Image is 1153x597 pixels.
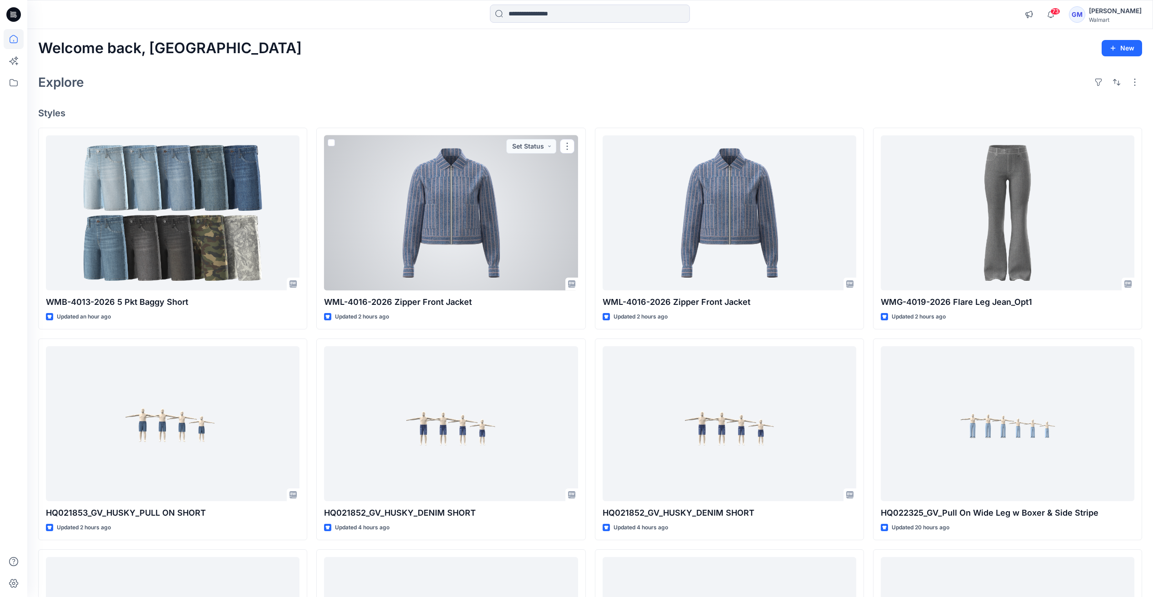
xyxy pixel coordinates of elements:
[1102,40,1142,56] button: New
[38,75,84,90] h2: Explore
[603,507,856,519] p: HQ021852_GV_HUSKY_DENIM SHORT
[892,312,946,322] p: Updated 2 hours ago
[335,312,389,322] p: Updated 2 hours ago
[1050,8,1060,15] span: 73
[1089,5,1142,16] div: [PERSON_NAME]
[57,523,111,532] p: Updated 2 hours ago
[603,346,856,501] a: HQ021852_GV_HUSKY_DENIM SHORT
[881,135,1134,290] a: WMG-4019-2026 Flare Leg Jean_Opt1
[881,507,1134,519] p: HQ022325_GV_Pull On Wide Leg w Boxer & Side Stripe
[614,312,668,322] p: Updated 2 hours ago
[324,346,578,501] a: HQ021852_GV_HUSKY_DENIM SHORT
[335,523,389,532] p: Updated 4 hours ago
[46,346,299,501] a: HQ021853_GV_HUSKY_PULL ON SHORT
[46,296,299,308] p: WMB-4013-2026 5 Pkt Baggy Short
[1089,16,1142,23] div: Walmart
[46,507,299,519] p: HQ021853_GV_HUSKY_PULL ON SHORT
[614,523,668,532] p: Updated 4 hours ago
[324,296,578,308] p: WML-4016-2026 Zipper Front Jacket
[1069,6,1085,23] div: GM
[324,507,578,519] p: HQ021852_GV_HUSKY_DENIM SHORT
[603,135,856,290] a: WML-4016-2026 Zipper Front Jacket
[46,135,299,290] a: WMB-4013-2026 5 Pkt Baggy Short
[38,40,302,57] h2: Welcome back, [GEOGRAPHIC_DATA]
[38,108,1142,119] h4: Styles
[603,296,856,308] p: WML-4016-2026 Zipper Front Jacket
[892,523,949,532] p: Updated 20 hours ago
[881,296,1134,308] p: WMG-4019-2026 Flare Leg Jean_Opt1
[881,346,1134,501] a: HQ022325_GV_Pull On Wide Leg w Boxer & Side Stripe
[324,135,578,290] a: WML-4016-2026 Zipper Front Jacket
[57,312,111,322] p: Updated an hour ago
